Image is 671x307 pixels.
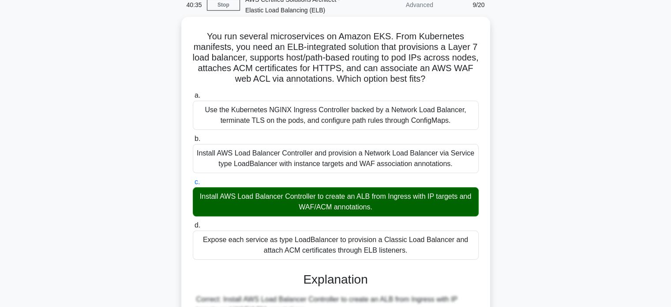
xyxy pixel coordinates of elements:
[193,187,479,216] div: Install AWS Load Balancer Controller to create an ALB from Ingress with IP targets and WAF/ACM an...
[193,144,479,173] div: Install AWS Load Balancer Controller and provision a Network Load Balancer via Service type LoadB...
[192,31,480,85] h5: You run several microservices on Amazon EKS. From Kubernetes manifests, you need an ELB-integrate...
[195,135,200,142] span: b.
[195,178,200,186] span: c.
[195,221,200,229] span: d.
[198,272,473,287] h3: Explanation
[193,231,479,260] div: Expose each service as type LoadBalancer to provision a Classic Load Balancer and attach ACM cert...
[195,91,200,99] span: a.
[193,101,479,130] div: Use the Kubernetes NGINX Ingress Controller backed by a Network Load Balancer, terminate TLS on t...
